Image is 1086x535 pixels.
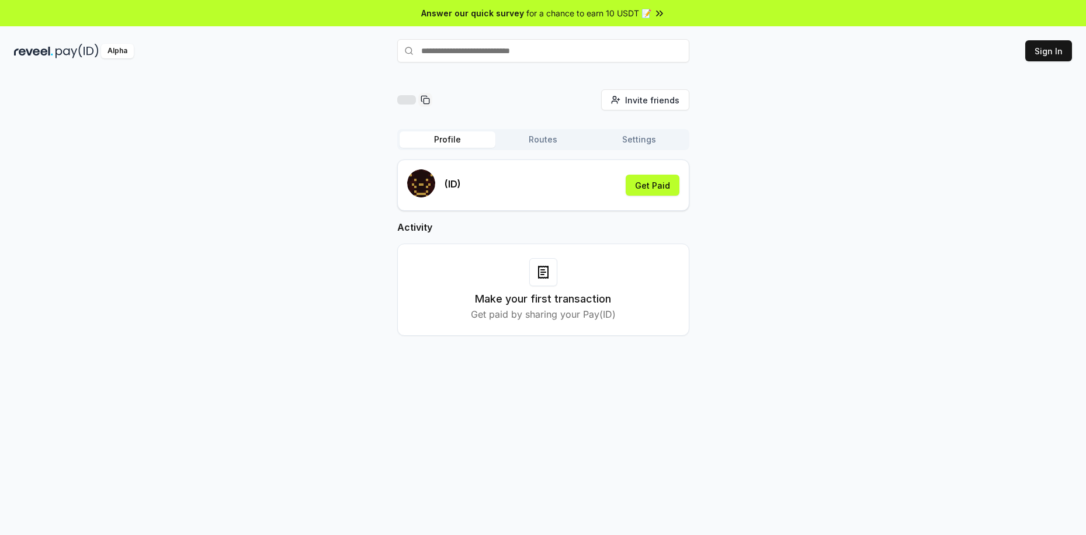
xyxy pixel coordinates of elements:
[1025,40,1072,61] button: Sign In
[400,131,495,148] button: Profile
[625,94,679,106] span: Invite friends
[471,307,616,321] p: Get paid by sharing your Pay(ID)
[101,44,134,58] div: Alpha
[445,177,461,191] p: (ID)
[14,44,53,58] img: reveel_dark
[397,220,689,234] h2: Activity
[495,131,591,148] button: Routes
[475,291,611,307] h3: Make your first transaction
[55,44,99,58] img: pay_id
[591,131,687,148] button: Settings
[601,89,689,110] button: Invite friends
[626,175,679,196] button: Get Paid
[526,7,651,19] span: for a chance to earn 10 USDT 📝
[421,7,524,19] span: Answer our quick survey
